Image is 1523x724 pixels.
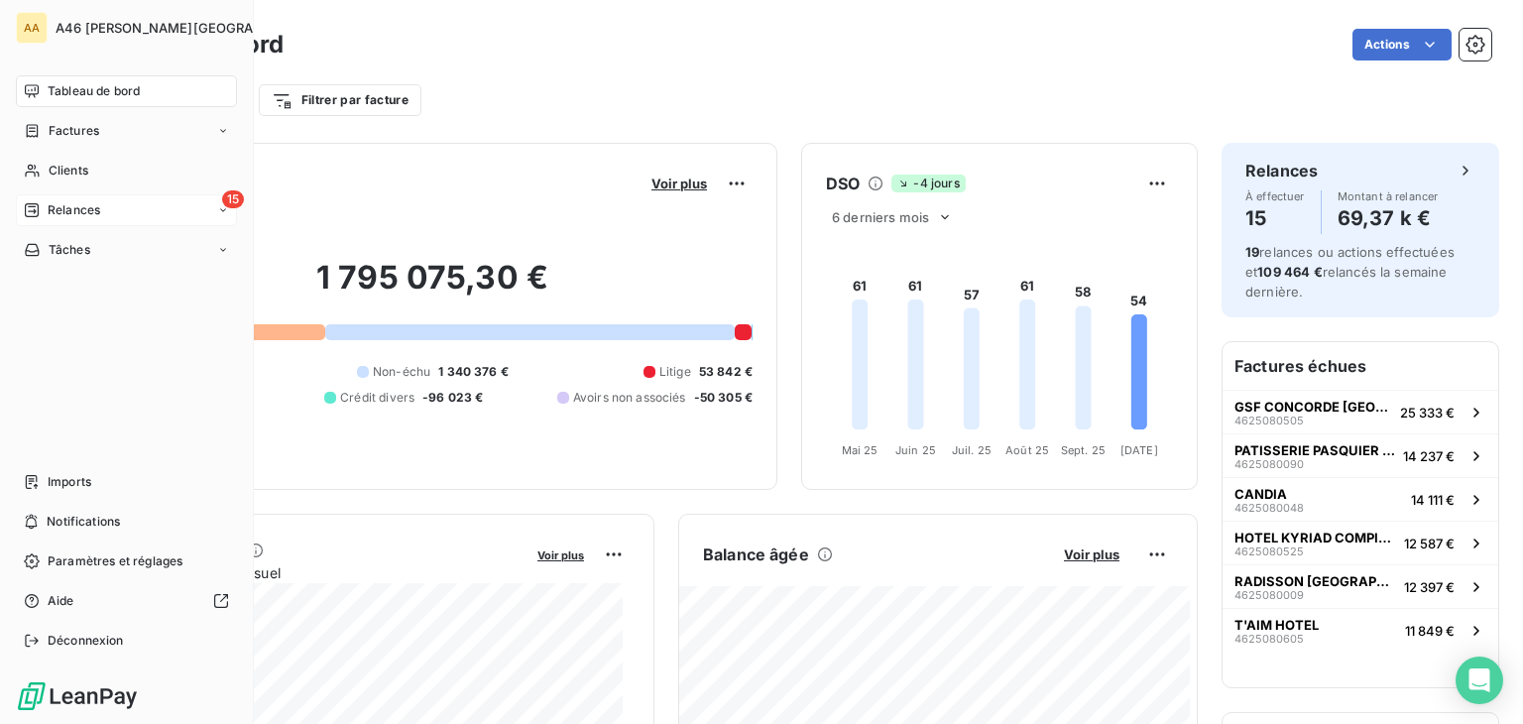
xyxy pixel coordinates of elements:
img: Logo LeanPay [16,680,139,712]
span: Tâches [49,241,90,259]
span: 4625080505 [1234,415,1304,426]
span: Relances [48,201,100,219]
span: 53 842 € [699,363,753,381]
div: AA [16,12,48,44]
span: Voir plus [537,548,584,562]
span: Factures [49,122,99,140]
span: T'AIM HOTEL [1234,617,1319,633]
span: RADISSON [GEOGRAPHIC_DATA][PERSON_NAME] [1234,573,1396,589]
span: 12 397 € [1404,579,1455,595]
span: À effectuer [1245,190,1305,202]
h2: 1 795 075,30 € [112,258,753,317]
span: 6 derniers mois [832,209,929,225]
tspan: Sept. 25 [1061,443,1106,457]
span: Litige [659,363,691,381]
span: Chiffre d'affaires mensuel [112,562,524,583]
span: -4 jours [891,175,965,192]
span: 12 587 € [1404,536,1455,551]
tspan: Juin 25 [895,443,936,457]
button: Voir plus [645,175,713,192]
button: GSF CONCORDE [GEOGRAPHIC_DATA]462508050525 333 € [1223,390,1498,433]
span: Non-échu [373,363,430,381]
span: -50 305 € [694,389,753,407]
span: 11 849 € [1405,623,1455,639]
span: 4625080525 [1234,545,1304,557]
span: 4625080009 [1234,589,1304,601]
button: Filtrer par facture [259,84,421,116]
span: relances ou actions effectuées et relancés la semaine dernière. [1245,244,1455,300]
button: T'AIM HOTEL462508060511 849 € [1223,608,1498,652]
span: Avoirs non associés [573,389,686,407]
h4: 69,37 k € [1338,202,1439,234]
div: Open Intercom Messenger [1456,657,1503,704]
span: A46 [PERSON_NAME][GEOGRAPHIC_DATA] [56,20,329,36]
span: Déconnexion [48,632,124,650]
span: Voir plus [651,176,707,191]
span: 4625080090 [1234,458,1304,470]
span: 25 333 € [1400,405,1455,421]
span: 1 340 376 € [438,363,509,381]
h6: Factures échues [1223,342,1498,390]
span: 14 111 € [1411,492,1455,508]
span: Clients [49,162,88,180]
h6: Relances [1245,159,1318,182]
span: PATISSERIE PASQUIER VRON [1234,442,1395,458]
span: 19 [1245,244,1259,260]
span: Tableau de bord [48,82,140,100]
button: Voir plus [531,545,590,563]
span: HOTEL KYRIAD COMPIEGNE [1234,530,1396,545]
span: GSF CONCORDE [GEOGRAPHIC_DATA] [1234,399,1392,415]
span: Notifications [47,513,120,531]
h4: 15 [1245,202,1305,234]
span: 14 237 € [1403,448,1455,464]
button: Voir plus [1058,545,1125,563]
tspan: Mai 25 [842,443,879,457]
button: Actions [1352,29,1452,60]
span: CANDIA [1234,486,1287,502]
button: PATISSERIE PASQUIER VRON462508009014 237 € [1223,433,1498,477]
span: Paramètres et réglages [48,552,182,570]
span: 15 [222,190,244,208]
h6: DSO [826,172,860,195]
span: Aide [48,592,74,610]
tspan: [DATE] [1120,443,1158,457]
button: HOTEL KYRIAD COMPIEGNE462508052512 587 € [1223,521,1498,564]
span: Montant à relancer [1338,190,1439,202]
span: 4625080048 [1234,502,1304,514]
tspan: Juil. 25 [952,443,992,457]
h6: Balance âgée [703,543,809,566]
span: Imports [48,473,91,491]
span: 4625080605 [1234,633,1304,645]
span: Crédit divers [340,389,414,407]
button: CANDIA462508004814 111 € [1223,477,1498,521]
tspan: Août 25 [1005,443,1049,457]
a: Aide [16,585,237,617]
span: 109 464 € [1257,264,1322,280]
span: -96 023 € [422,389,483,407]
span: Voir plus [1064,546,1119,562]
button: RADISSON [GEOGRAPHIC_DATA][PERSON_NAME]462508000912 397 € [1223,564,1498,608]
